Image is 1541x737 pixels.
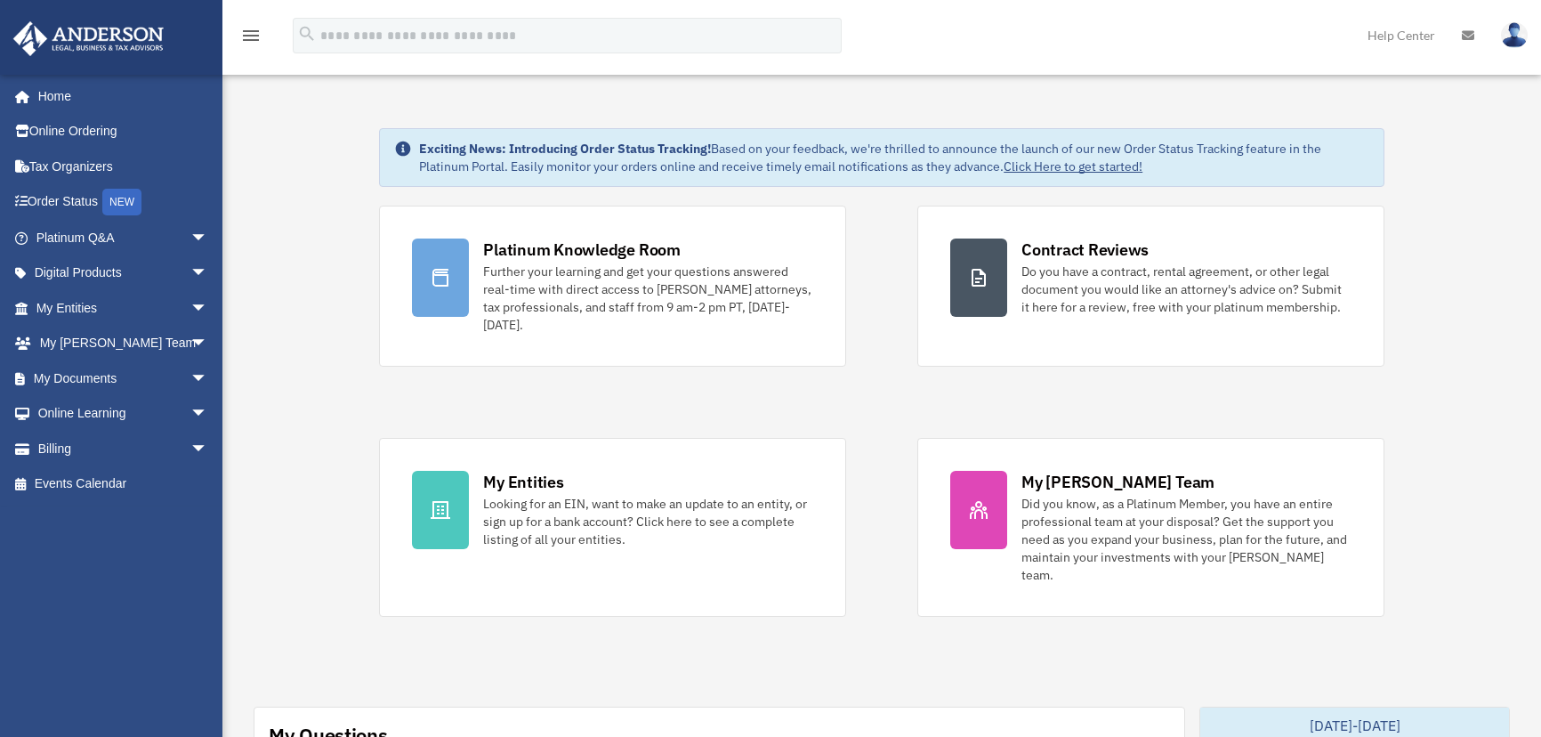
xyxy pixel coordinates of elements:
[102,189,141,215] div: NEW
[190,326,226,362] span: arrow_drop_down
[1021,263,1351,316] div: Do you have a contract, rental agreement, or other legal document you would like an attorney's ad...
[12,149,235,184] a: Tax Organizers
[483,495,813,548] div: Looking for an EIN, want to make an update to an entity, or sign up for a bank account? Click her...
[190,220,226,256] span: arrow_drop_down
[8,21,169,56] img: Anderson Advisors Platinum Portal
[483,239,681,261] div: Platinum Knowledge Room
[12,360,235,396] a: My Documentsarrow_drop_down
[240,25,262,46] i: menu
[190,360,226,397] span: arrow_drop_down
[419,140,1369,175] div: Based on your feedback, we're thrilled to announce the launch of our new Order Status Tracking fe...
[12,184,235,221] a: Order StatusNEW
[917,438,1384,617] a: My [PERSON_NAME] Team Did you know, as a Platinum Member, you have an entire professional team at...
[12,78,226,114] a: Home
[12,431,235,466] a: Billingarrow_drop_down
[12,466,235,502] a: Events Calendar
[917,206,1384,367] a: Contract Reviews Do you have a contract, rental agreement, or other legal document you would like...
[379,206,846,367] a: Platinum Knowledge Room Further your learning and get your questions answered real-time with dire...
[190,431,226,467] span: arrow_drop_down
[12,290,235,326] a: My Entitiesarrow_drop_down
[419,141,711,157] strong: Exciting News: Introducing Order Status Tracking!
[483,471,563,493] div: My Entities
[1021,239,1149,261] div: Contract Reviews
[12,255,235,291] a: Digital Productsarrow_drop_down
[190,255,226,292] span: arrow_drop_down
[1021,495,1351,584] div: Did you know, as a Platinum Member, you have an entire professional team at your disposal? Get th...
[483,263,813,334] div: Further your learning and get your questions answered real-time with direct access to [PERSON_NAM...
[1021,471,1214,493] div: My [PERSON_NAME] Team
[12,396,235,432] a: Online Learningarrow_drop_down
[190,396,226,433] span: arrow_drop_down
[12,114,235,150] a: Online Ordering
[1004,158,1142,174] a: Click Here to get started!
[12,220,235,255] a: Platinum Q&Aarrow_drop_down
[297,24,317,44] i: search
[190,290,226,327] span: arrow_drop_down
[12,326,235,361] a: My [PERSON_NAME] Teamarrow_drop_down
[240,31,262,46] a: menu
[1501,22,1528,48] img: User Pic
[379,438,846,617] a: My Entities Looking for an EIN, want to make an update to an entity, or sign up for a bank accoun...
